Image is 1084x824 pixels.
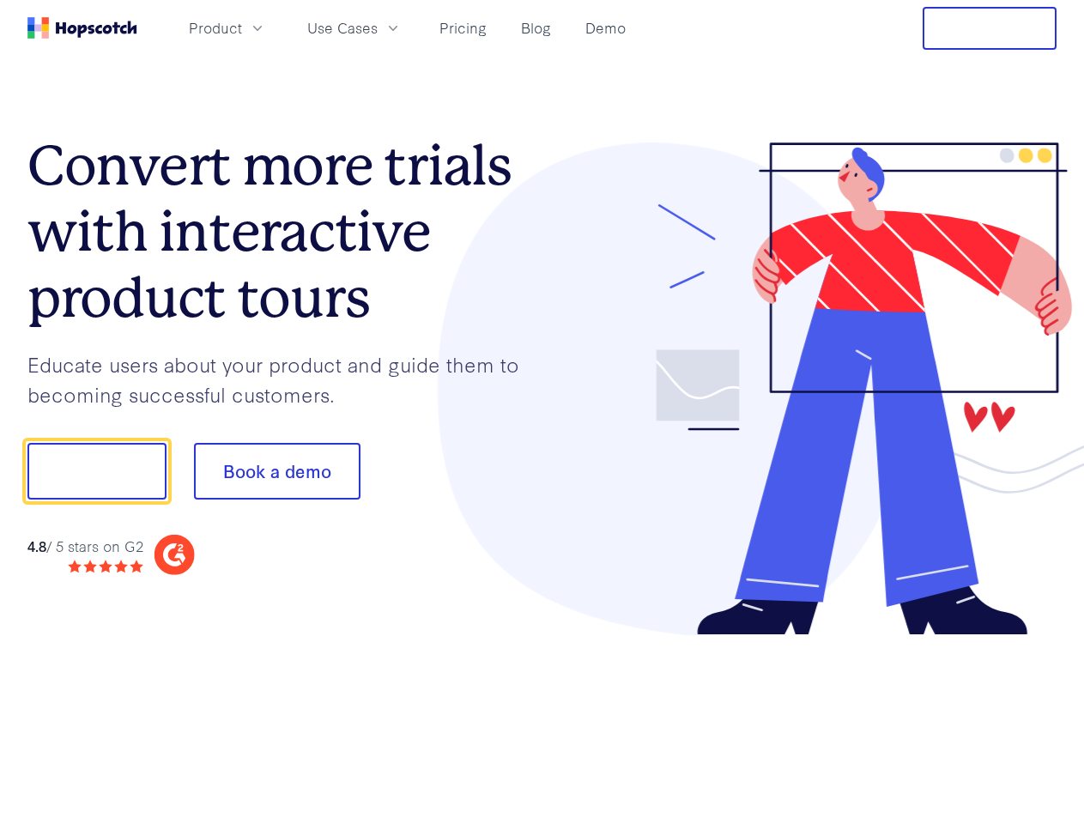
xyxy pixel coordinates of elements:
p: Educate users about your product and guide them to becoming successful customers. [27,349,542,409]
span: Product [189,17,242,39]
button: Book a demo [194,443,360,500]
a: Home [27,17,137,39]
button: Show me! [27,443,167,500]
div: / 5 stars on G2 [27,536,143,557]
h1: Convert more trials with interactive product tours [27,133,542,330]
strong: 4.8 [27,536,46,555]
button: Product [179,14,276,42]
span: Use Cases [307,17,378,39]
a: Demo [578,14,633,42]
a: Pricing [433,14,494,42]
a: Blog [514,14,558,42]
button: Free Trial [923,7,1057,50]
button: Use Cases [297,14,412,42]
